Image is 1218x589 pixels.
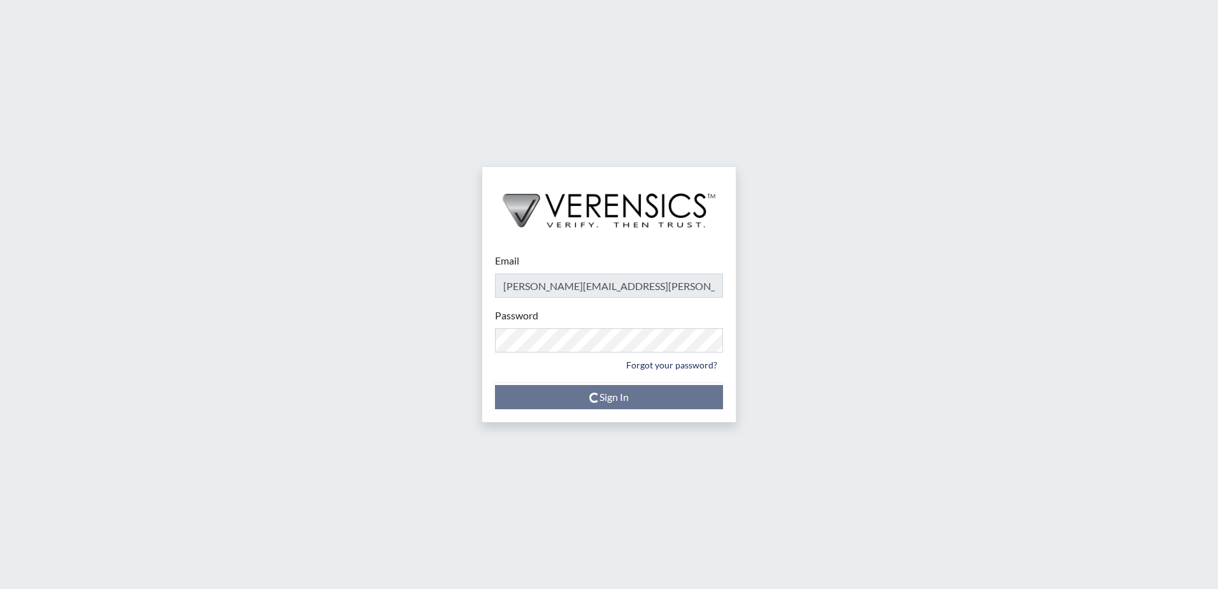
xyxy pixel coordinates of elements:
[495,385,723,409] button: Sign In
[482,167,736,241] img: logo-wide-black.2aad4157.png
[495,253,519,268] label: Email
[495,308,538,323] label: Password
[495,273,723,298] input: Email
[620,355,723,375] a: Forgot your password?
